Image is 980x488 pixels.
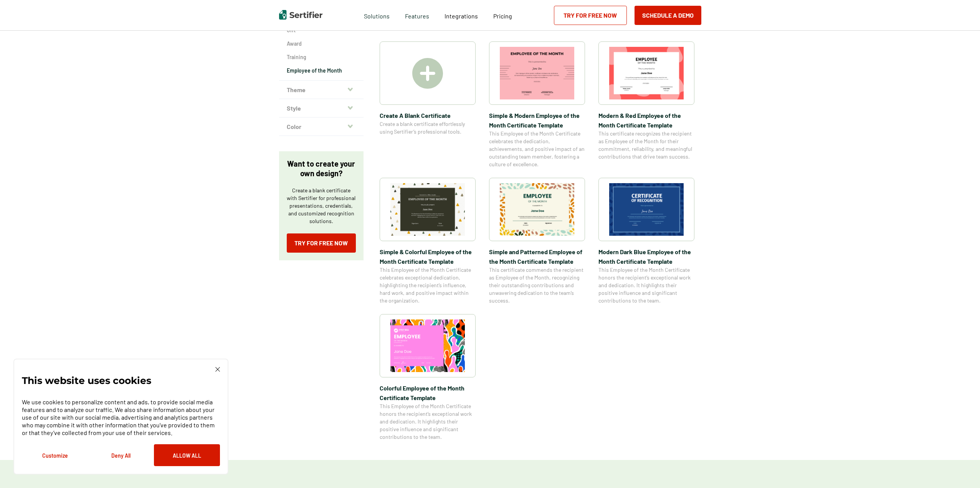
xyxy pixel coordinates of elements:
[390,319,465,372] img: Colorful Employee of the Month Certificate Template
[405,10,429,20] span: Features
[380,178,476,304] a: Simple & Colorful Employee of the Month Certificate TemplateSimple & Colorful Employee of the Mon...
[598,41,694,168] a: Modern & Red Employee of the Month Certificate TemplateModern & Red Employee of the Month Certifi...
[22,377,151,384] p: This website uses cookies
[390,183,465,236] img: Simple & Colorful Employee of the Month Certificate Template
[380,120,476,136] span: Create a blank certificate effortlessly using Sertifier’s professional tools.
[22,444,88,466] button: Customize
[380,266,476,304] span: This Employee of the Month Certificate celebrates exceptional dedication, highlighting the recipi...
[500,183,574,236] img: Simple and Patterned Employee of the Month Certificate Template
[554,6,627,25] a: Try for Free Now
[598,178,694,304] a: Modern Dark Blue Employee of the Month Certificate TemplateModern Dark Blue Employee of the Month...
[22,398,220,437] p: We use cookies to personalize content and ads, to provide social media features and to analyze ou...
[609,47,684,99] img: Modern & Red Employee of the Month Certificate Template
[380,111,476,120] span: Create A Blank Certificate
[287,53,356,61] a: Training
[489,130,585,168] span: This Employee of the Month Certificate celebrates the dedication, achievements, and positive impa...
[493,10,512,20] a: Pricing
[380,247,476,266] span: Simple & Colorful Employee of the Month Certificate Template
[609,183,684,236] img: Modern Dark Blue Employee of the Month Certificate Template
[380,402,476,441] span: This Employee of the Month Certificate honors the recipient’s exceptional work and dedication. It...
[287,159,356,178] p: Want to create your own design?
[493,12,512,20] span: Pricing
[598,111,694,130] span: Modern & Red Employee of the Month Certificate Template
[489,247,585,266] span: Simple and Patterned Employee of the Month Certificate Template
[489,178,585,304] a: Simple and Patterned Employee of the Month Certificate TemplateSimple and Patterned Employee of t...
[287,40,356,48] a: Award
[215,367,220,372] img: Cookie Popup Close
[287,233,356,253] a: Try for Free Now
[287,187,356,225] p: Create a blank certificate with Sertifier for professional presentations, credentials, and custom...
[380,383,476,402] span: Colorful Employee of the Month Certificate Template
[279,10,322,20] img: Sertifier | Digital Credentialing Platform
[445,12,478,20] span: Integrations
[364,10,390,20] span: Solutions
[279,117,364,136] button: Color
[489,111,585,130] span: Simple & Modern Employee of the Month Certificate Template
[489,266,585,304] span: This certificate commends the recipient as Employee of the Month, recognizing their outstanding c...
[279,81,364,99] button: Theme
[598,266,694,304] span: This Employee of the Month Certificate honors the recipient’s exceptional work and dedication. It...
[279,99,364,117] button: Style
[88,444,154,466] button: Deny All
[445,10,478,20] a: Integrations
[635,6,701,25] button: Schedule a Demo
[380,314,476,441] a: Colorful Employee of the Month Certificate TemplateColorful Employee of the Month Certificate Tem...
[412,58,443,89] img: Create A Blank Certificate
[287,67,356,74] a: Employee of the Month
[598,247,694,266] span: Modern Dark Blue Employee of the Month Certificate Template
[500,47,574,99] img: Simple & Modern Employee of the Month Certificate Template
[489,41,585,168] a: Simple & Modern Employee of the Month Certificate TemplateSimple & Modern Employee of the Month C...
[154,444,220,466] button: Allow All
[598,130,694,160] span: This certificate recognizes the recipient as Employee of the Month for their commitment, reliabil...
[942,451,980,488] iframe: Chat Widget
